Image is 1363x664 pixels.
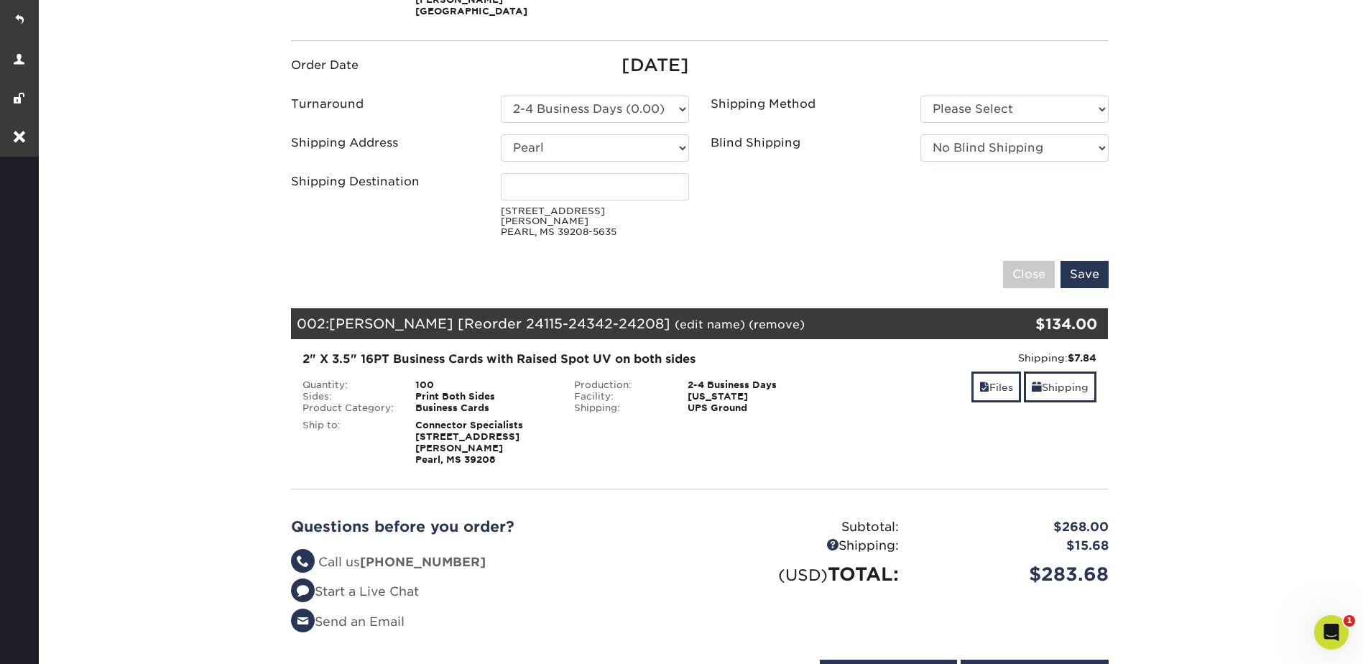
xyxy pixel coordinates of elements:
strong: Connector Specialists [STREET_ADDRESS][PERSON_NAME] Pearl, MS 39208 [415,420,523,465]
div: 100 [405,379,563,391]
div: Production: [563,379,677,391]
div: [US_STATE] [677,391,836,402]
label: Shipping Address [291,134,398,152]
div: 2-4 Business Days [677,379,836,391]
div: $134.00 [972,313,1098,335]
div: Subtotal: [700,518,910,537]
div: Print Both Sides [405,391,563,402]
li: Call us [291,553,689,572]
label: Order Date [291,57,359,74]
a: Start a Live Chat [291,584,419,599]
div: Business Cards [405,402,563,414]
div: TOTAL: [700,561,910,588]
div: Facility: [563,391,677,402]
div: Shipping: [846,351,1097,365]
iframe: Intercom live chat [1314,615,1349,650]
a: Send an Email [291,614,405,629]
div: UPS Ground [677,402,836,414]
div: Quantity: [292,379,405,391]
a: Files [971,372,1021,402]
label: Shipping Method [711,96,816,113]
div: Ship to: [292,420,405,466]
div: $283.68 [910,561,1119,588]
div: Sides: [292,391,405,402]
div: Shipping: [563,402,677,414]
span: files [979,382,989,393]
div: 2" X 3.5" 16PT Business Cards with Raised Spot UV on both sides [302,351,825,368]
div: [DATE] [501,52,689,78]
div: 002: [291,308,972,340]
span: shipping [1032,382,1042,393]
div: $268.00 [910,518,1119,537]
a: (remove) [749,318,805,331]
label: Shipping Destination [291,173,420,190]
span: [PERSON_NAME] [Reorder 24115-24342-24208] [329,315,670,331]
small: (USD) [778,566,828,584]
label: Blind Shipping [711,134,800,152]
div: Shipping: [700,537,910,555]
div: Product Category: [292,402,405,414]
small: [STREET_ADDRESS][PERSON_NAME] PEARL, MS 39208-5635 [501,206,689,238]
h2: Questions before you order? [291,518,689,535]
div: $15.68 [910,537,1119,555]
strong: $7.84 [1068,352,1096,364]
input: Close [1003,261,1055,288]
span: 1 [1344,615,1355,627]
label: Turnaround [291,96,364,113]
a: (edit name) [675,318,745,331]
strong: [PHONE_NUMBER] [360,555,486,569]
input: Save [1061,261,1109,288]
a: Shipping [1024,372,1096,402]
